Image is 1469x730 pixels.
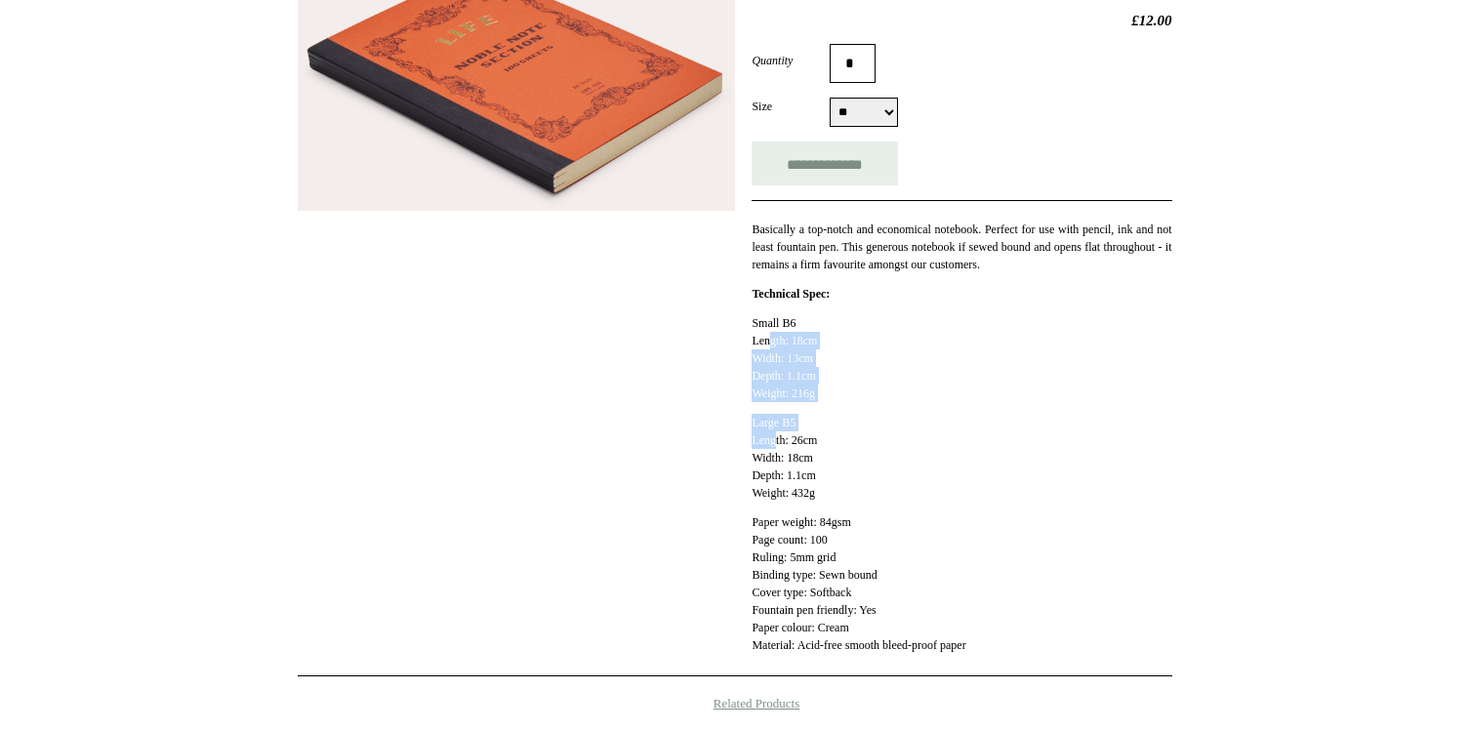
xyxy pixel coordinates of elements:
[752,414,1171,502] p: Large B5 Length: 26cm Width: 18cm Depth: 1.1cm Weight: 432g
[752,12,1171,29] h2: £12.00
[752,52,830,69] label: Quantity
[752,287,830,301] strong: Technical Spec:
[247,696,1223,711] h4: Related Products
[752,98,830,115] label: Size
[752,513,1171,654] p: Paper weight: 84gsm Page count: 100 Ruling: 5mm grid Binding type: Sewn bound Cover type: Softbac...
[752,221,1171,273] p: Basically a top-notch and economical notebook. Perfect for use with pencil, ink and not least fou...
[752,314,1171,402] p: Small B6 Length: 18cm Width: 13cm Depth: 1.1cm Weight: 216g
